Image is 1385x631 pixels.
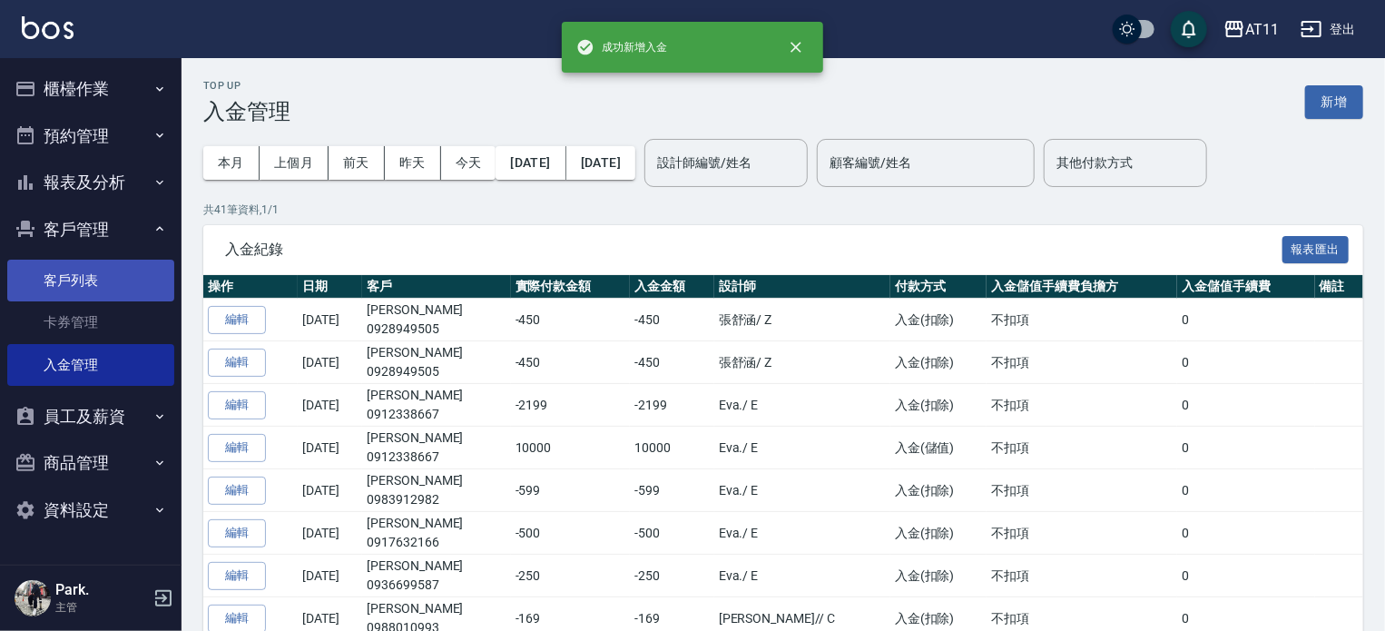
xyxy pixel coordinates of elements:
td: -2199 [511,384,631,427]
td: [DATE] [298,512,362,555]
td: Eva. / E [714,555,890,597]
td: [DATE] [298,427,362,469]
button: 編輯 [208,349,266,377]
td: -450 [630,341,713,384]
a: 報表匯出 [1282,240,1350,257]
h2: Top Up [203,80,290,92]
td: 張舒涵 / Z [714,299,890,341]
button: 櫃檯作業 [7,65,174,113]
td: -2199 [630,384,713,427]
th: 付款方式 [890,275,987,299]
button: 本月 [203,146,260,180]
td: [PERSON_NAME] [362,299,510,341]
td: -250 [630,555,713,597]
a: 新增 [1305,93,1363,110]
td: [DATE] [298,469,362,512]
button: 昨天 [385,146,441,180]
td: [DATE] [298,299,362,341]
button: save [1171,11,1207,47]
td: 不扣項 [987,341,1177,384]
td: 入金(儲值) [890,427,987,469]
td: 0 [1177,512,1314,555]
h3: 入金管理 [203,99,290,124]
button: 報表匯出 [1282,236,1350,264]
td: 0 [1177,555,1314,597]
td: -599 [630,469,713,512]
td: [PERSON_NAME] [362,469,510,512]
a: 卡券管理 [7,301,174,343]
td: -450 [511,341,631,384]
img: Person [15,580,51,616]
button: [DATE] [496,146,565,180]
td: [DATE] [298,341,362,384]
td: 0 [1177,384,1314,427]
td: 入金(扣除) [890,384,987,427]
button: 編輯 [208,434,266,462]
p: 0912338667 [367,448,506,467]
p: 0983912982 [367,490,506,509]
td: -500 [630,512,713,555]
img: Logo [22,16,74,39]
button: 前天 [329,146,385,180]
td: Eva. / E [714,427,890,469]
h5: Park. [55,581,148,599]
th: 實際付款金額 [511,275,631,299]
td: 0 [1177,469,1314,512]
td: [PERSON_NAME] [362,384,510,427]
span: 入金紀錄 [225,241,1282,259]
button: 今天 [441,146,496,180]
th: 入金金額 [630,275,713,299]
p: 主管 [55,599,148,616]
td: 10000 [630,427,713,469]
p: 0928949505 [367,362,506,381]
button: 登出 [1293,13,1363,46]
td: 入金(扣除) [890,555,987,597]
div: AT11 [1245,18,1279,41]
td: 不扣項 [987,299,1177,341]
td: 0 [1177,427,1314,469]
button: 編輯 [208,477,266,505]
button: 報表及分析 [7,159,174,206]
td: -599 [511,469,631,512]
button: 編輯 [208,519,266,547]
td: [PERSON_NAME] [362,512,510,555]
p: 0936699587 [367,576,506,595]
th: 設計師 [714,275,890,299]
td: 張舒涵 / Z [714,341,890,384]
td: 0 [1177,299,1314,341]
td: -450 [511,299,631,341]
td: 不扣項 [987,384,1177,427]
th: 日期 [298,275,362,299]
td: [DATE] [298,384,362,427]
button: 新增 [1305,85,1363,119]
td: 入金(扣除) [890,469,987,512]
button: 客戶管理 [7,206,174,253]
td: [PERSON_NAME] [362,341,510,384]
th: 入金儲值手續費負擔方 [987,275,1177,299]
td: 不扣項 [987,469,1177,512]
td: Eva. / E [714,384,890,427]
th: 入金儲值手續費 [1177,275,1314,299]
th: 客戶 [362,275,510,299]
td: 0 [1177,341,1314,384]
td: 不扣項 [987,555,1177,597]
td: 10000 [511,427,631,469]
button: 資料設定 [7,487,174,534]
button: 編輯 [208,306,266,334]
button: AT11 [1216,11,1286,48]
span: 成功新增入金 [576,38,667,56]
button: 上個月 [260,146,329,180]
p: 0912338667 [367,405,506,424]
td: Eva. / E [714,469,890,512]
p: 共 41 筆資料, 1 / 1 [203,202,1363,218]
th: 備註 [1315,275,1363,299]
button: [DATE] [566,146,635,180]
a: 入金管理 [7,344,174,386]
p: 0928949505 [367,320,506,339]
button: close [776,27,816,67]
button: 編輯 [208,391,266,419]
td: -250 [511,555,631,597]
th: 操作 [203,275,298,299]
button: 商品管理 [7,439,174,487]
td: 不扣項 [987,427,1177,469]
